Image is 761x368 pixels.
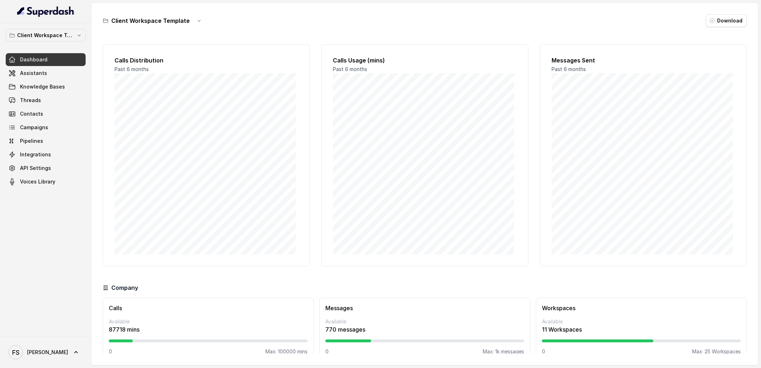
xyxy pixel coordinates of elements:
[552,66,586,72] span: Past 6 months
[542,325,741,334] p: 11 Workspaces
[6,162,86,175] a: API Settings
[6,53,86,66] a: Dashboard
[12,349,20,356] text: FS
[265,348,308,355] p: Max: 100000 mins
[333,66,367,72] span: Past 6 months
[20,70,47,77] span: Assistants
[109,318,308,325] p: Available
[6,342,86,362] a: [PERSON_NAME]
[6,94,86,107] a: Threads
[27,349,68,356] span: [PERSON_NAME]
[20,124,48,131] span: Campaigns
[6,67,86,80] a: Assistants
[6,80,86,93] a: Knowledge Bases
[115,66,149,72] span: Past 6 months
[692,348,741,355] p: Max: 25 Workspaces
[20,178,55,185] span: Voices Library
[20,97,41,104] span: Threads
[6,29,86,42] button: Client Workspace Template
[6,175,86,188] a: Voices Library
[20,165,51,172] span: API Settings
[20,83,65,90] span: Knowledge Bases
[542,304,741,312] h3: Workspaces
[109,325,308,334] p: 87718 mins
[706,14,747,27] button: Download
[6,148,86,161] a: Integrations
[109,304,308,312] h3: Calls
[325,304,524,312] h3: Messages
[111,16,190,25] h3: Client Workspace Template
[542,348,545,355] p: 0
[483,348,524,355] p: Max: 1k messages
[333,56,516,65] h2: Calls Usage (mins)
[325,318,524,325] p: Available
[17,31,74,40] p: Client Workspace Template
[6,135,86,147] a: Pipelines
[20,110,43,117] span: Contacts
[115,56,298,65] h2: Calls Distribution
[20,137,43,145] span: Pipelines
[111,283,138,292] h3: Company
[20,56,47,63] span: Dashboard
[552,56,735,65] h2: Messages Sent
[542,318,741,325] p: Available
[325,348,329,355] p: 0
[109,348,112,355] p: 0
[6,107,86,120] a: Contacts
[6,121,86,134] a: Campaigns
[17,6,75,17] img: light.svg
[20,151,51,158] span: Integrations
[325,325,524,334] p: 770 messages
